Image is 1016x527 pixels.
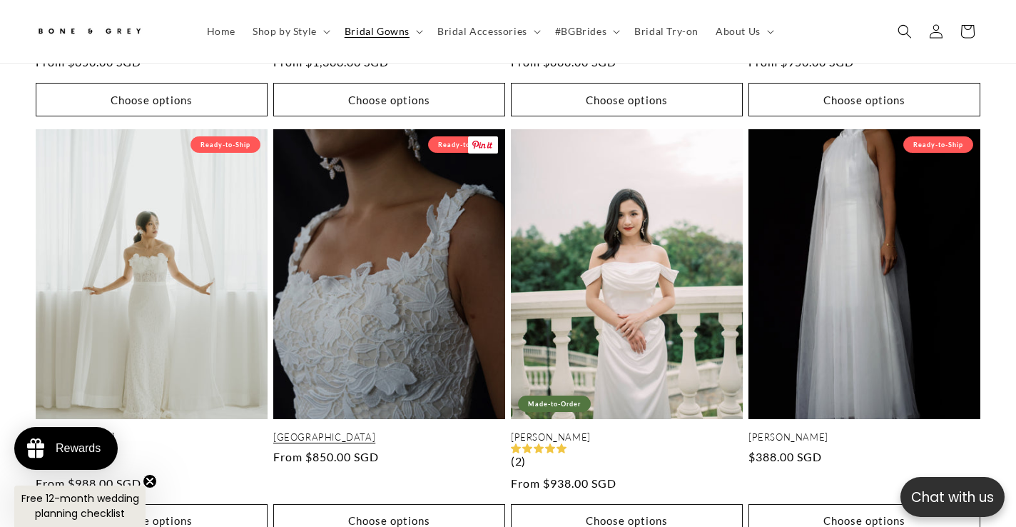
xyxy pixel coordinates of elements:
summary: About Us [707,16,780,46]
a: Bridal Try-on [626,16,707,46]
button: Close teaser [143,474,157,488]
a: [PERSON_NAME] [511,431,743,443]
summary: Search [889,16,920,47]
button: Open chatbox [900,477,1005,517]
span: Free 12-month wedding planning checklist [21,491,139,521]
span: About Us [716,25,761,38]
button: Choose options [511,83,743,116]
div: Rewards [56,442,101,455]
p: Chat with us [900,487,1005,508]
a: Home [198,16,244,46]
summary: Bridal Accessories [429,16,547,46]
img: Bone and Grey Bridal [36,20,143,44]
summary: Shop by Style [244,16,336,46]
a: [PERSON_NAME] [36,431,268,443]
a: Bone and Grey Bridal [31,14,184,49]
button: Choose options [273,83,505,116]
summary: #BGBrides [547,16,626,46]
span: Home [207,25,235,38]
span: Shop by Style [253,25,317,38]
button: Choose options [36,83,268,116]
a: [GEOGRAPHIC_DATA] [273,431,505,443]
summary: Bridal Gowns [336,16,429,46]
button: Choose options [748,83,980,116]
span: Bridal Accessories [437,25,527,38]
div: Free 12-month wedding planning checklistClose teaser [14,486,146,527]
span: #BGBrides [555,25,606,38]
span: Bridal Try-on [634,25,698,38]
a: [PERSON_NAME] [748,431,980,443]
span: Bridal Gowns [345,25,410,38]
